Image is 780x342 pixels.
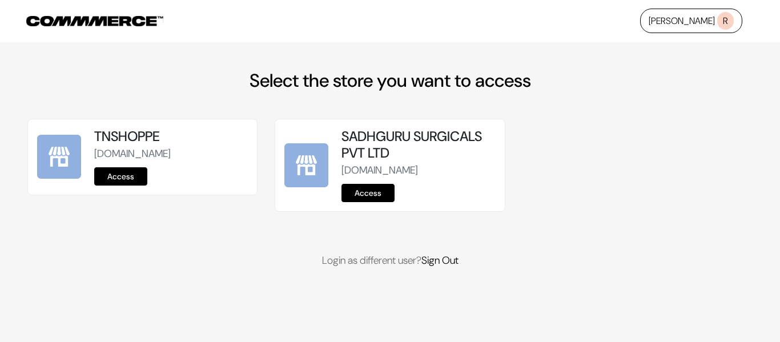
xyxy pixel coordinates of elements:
span: R [717,12,734,30]
img: COMMMERCE [26,16,163,26]
a: Sign Out [421,254,459,267]
a: [PERSON_NAME]R [640,9,742,33]
h5: SADHGURU SURGICALS PVT LTD [341,128,495,162]
a: Access [341,184,395,202]
h5: TNSHOPPE [94,128,248,145]
p: [DOMAIN_NAME] [94,146,248,162]
a: Access [94,167,147,186]
img: TNSHOPPE [37,135,81,179]
p: Login as different user? [27,253,753,268]
h2: Select the store you want to access [27,70,753,91]
img: SADHGURU SURGICALS PVT LTD [284,143,328,187]
p: [DOMAIN_NAME] [341,163,495,178]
